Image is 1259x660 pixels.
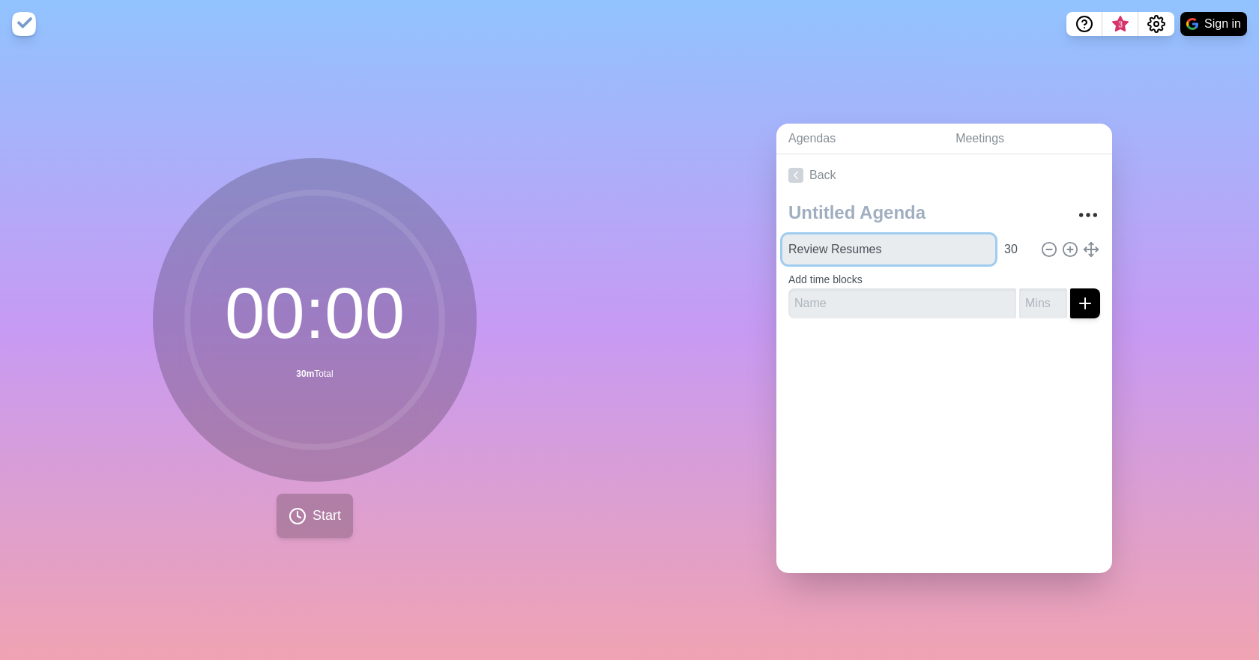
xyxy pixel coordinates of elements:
a: Back [776,154,1112,196]
a: Agendas [776,124,944,154]
a: Meetings [944,124,1112,154]
button: Settings [1138,12,1174,36]
button: What’s new [1102,12,1138,36]
input: Mins [998,234,1034,264]
input: Mins [1019,288,1067,318]
button: More [1073,200,1103,230]
button: Help [1066,12,1102,36]
button: Start [277,494,353,538]
input: Name [782,234,995,264]
button: Sign in [1180,12,1247,36]
img: google logo [1186,18,1198,30]
label: Add time blocks [788,273,863,285]
span: 3 [1114,19,1126,31]
input: Name [788,288,1016,318]
img: timeblocks logo [12,12,36,36]
span: Start [313,506,341,526]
